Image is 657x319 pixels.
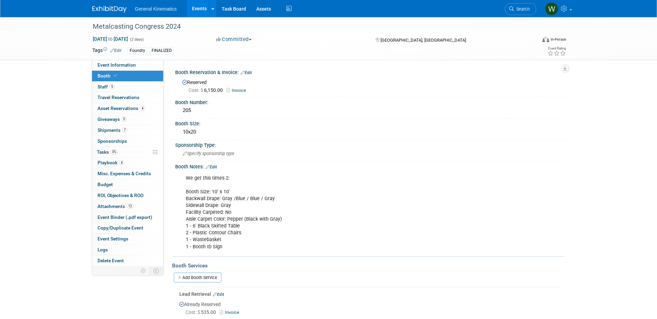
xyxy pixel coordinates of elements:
div: Booth Reservation & Invoice: [175,67,565,76]
td: Personalize Event Tab Strip [138,266,150,275]
div: Metalcasting Congress 2024 [90,20,526,33]
div: Event Rating [547,47,566,50]
span: (2 days) [129,37,144,42]
div: Sponsorship Type: [175,140,565,149]
img: ExhibitDay [92,6,127,13]
span: Budget [98,182,113,187]
a: Attachments12 [92,201,163,212]
span: 535.00 [185,309,219,315]
a: Event Binder (.pdf export) [92,212,163,223]
a: Sponsorships [92,136,163,147]
span: Giveaways [98,116,127,122]
a: Budget [92,179,163,190]
a: Logs [92,245,163,255]
span: 4 [140,106,145,111]
span: 6,150.00 [189,87,226,93]
span: Asset Reservations [98,106,145,111]
a: Edit [213,292,224,297]
span: to [107,36,114,42]
span: Staff [98,84,115,89]
a: Asset Reservations4 [92,103,163,114]
span: 12 [127,204,133,209]
span: Event Settings [98,236,128,241]
a: Staff5 [92,82,163,92]
a: Delete Event [92,255,163,266]
a: Event Settings [92,234,163,244]
td: Tags [92,47,121,55]
a: Playbook4 [92,157,163,168]
span: Cost: $ [189,87,204,93]
span: 7 [122,127,127,133]
div: FINALIZED [150,47,174,54]
span: [DATE] [DATE] [92,36,128,42]
span: Copy/Duplicate Event [98,225,143,231]
span: Booth [98,73,118,79]
div: Booth Notes: [175,162,565,170]
span: Cost: $ [185,309,201,315]
a: Shipments7 [92,125,163,136]
a: Add Booth Service [174,273,221,282]
span: Logs [98,247,108,252]
span: Misc. Expenses & Credits [98,171,151,176]
a: Search [505,3,536,15]
div: In-Person [550,37,566,42]
span: Search [514,6,530,12]
div: 10x20 [180,127,559,137]
a: Copy/Duplicate Event [92,223,163,233]
span: Sponsorships [98,138,127,144]
span: [GEOGRAPHIC_DATA], [GEOGRAPHIC_DATA] [381,38,466,43]
span: 4 [119,160,124,165]
img: Format-Inperson.png [542,37,549,42]
span: 5 [109,84,115,89]
a: ROI, Objectives & ROO [92,190,163,201]
span: Playbook [98,160,124,165]
span: Delete Event [98,258,124,263]
div: Lead Retrieval [179,291,559,297]
a: Event Information [92,60,163,70]
span: Shipments [98,127,127,133]
span: Attachments [98,204,133,209]
span: 0% [111,149,118,154]
div: We get this times 2: Booth Size: 10' x 10' Backwall Drape: Gray /Blue / Blue / Gray Sidewall Drap... [181,171,489,254]
a: Misc. Expenses & Credits [92,168,163,179]
a: Edit [110,48,121,53]
span: Event Binder (.pdf export) [98,214,152,220]
a: Edit [206,165,217,169]
span: ROI, Objectives & ROO [98,193,143,198]
button: Committed [214,36,254,43]
a: Travel Reservations [92,92,163,103]
a: Invoice [227,88,249,93]
div: Booth Number: [175,97,565,106]
a: Invoice [220,310,242,315]
a: Giveaways5 [92,114,163,125]
div: 205 [180,105,559,116]
a: Tasks0% [92,147,163,157]
span: 5 [121,116,127,122]
div: Booth Services [172,262,565,269]
a: Booth [92,71,163,81]
span: General Kinematics [135,6,177,12]
span: Event Information [98,62,136,68]
div: Booth Size: [175,119,565,127]
td: Toggle Event Tabs [150,266,164,275]
div: Event Format [496,36,566,46]
div: Reserved [180,77,559,94]
span: Specify sponsorship type [183,151,234,156]
a: Edit [241,70,252,75]
img: Whitney Swanson [545,2,558,15]
span: Tasks [97,149,118,155]
span: Travel Reservations [98,95,139,100]
i: Booth reservation complete [114,74,117,78]
div: Foundry [128,47,147,54]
